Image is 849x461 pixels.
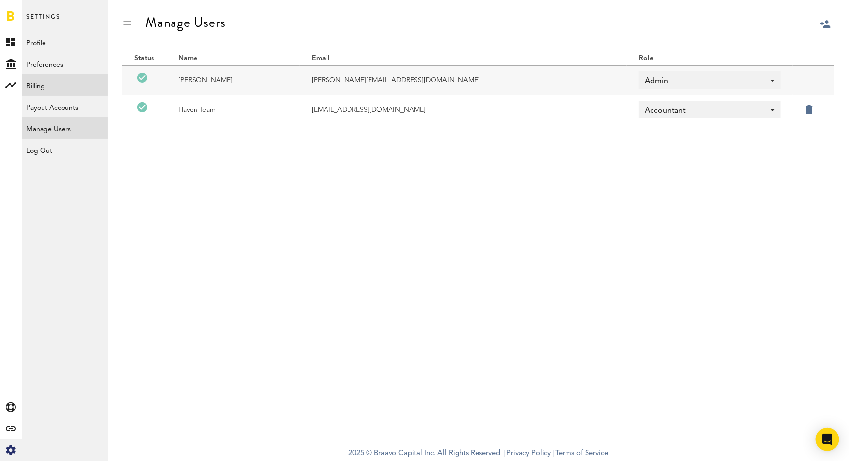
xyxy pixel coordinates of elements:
th: Email [300,47,627,65]
a: Terms of Service [555,450,608,457]
a: Manage Users [22,117,108,139]
td: [PERSON_NAME] [166,65,300,95]
a: Privacy Policy [506,450,551,457]
span: Support [21,7,56,16]
a: Preferences [22,53,108,74]
span: 2025 © Braavo Capital Inc. All Rights Reserved. [348,446,502,461]
div: Manage Users [145,15,226,30]
th: Role [627,47,793,65]
a: Profile [22,31,108,53]
td: [PERSON_NAME][EMAIL_ADDRESS][DOMAIN_NAME] [300,65,627,95]
div: Open Intercom Messenger [816,428,839,451]
span: Accountant [645,102,765,119]
div: Log Out [22,139,108,157]
td: Haven Team [166,95,300,124]
th: Name [166,47,300,65]
a: Billing [22,74,108,96]
span: Admin [645,73,765,90]
a: Payout Accounts [22,96,108,117]
th: Status [122,47,166,65]
span: Settings [26,11,60,31]
td: [EMAIL_ADDRESS][DOMAIN_NAME] [300,95,627,124]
